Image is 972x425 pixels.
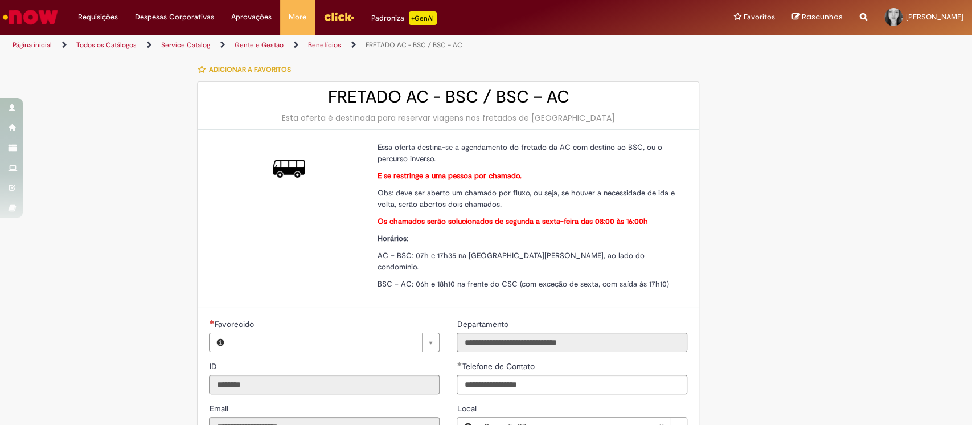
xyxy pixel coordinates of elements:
[13,40,52,50] a: Página inicial
[9,35,639,56] ul: Trilhas de página
[209,361,219,372] label: Somente leitura - ID
[457,319,510,329] span: Somente leitura - Departamento
[802,11,843,22] span: Rascunhos
[457,333,687,352] input: Departamento
[209,88,687,107] h2: FRETADO AC - BSC / BSC – AC
[377,216,647,226] strong: Os chamados serão solucionados de segunda a sexta-feira das 08:00 às 16:00h
[366,40,462,50] a: FRETADO AC - BSC / BSC – AC
[214,319,256,329] span: Necessários - Favorecido
[197,58,297,81] button: Adicionar a Favoritos
[209,112,687,124] div: Esta oferta é destinada para reservar viagens nos fretados de [GEOGRAPHIC_DATA]
[744,11,775,23] span: Favoritos
[409,11,437,25] p: +GenAi
[209,375,440,394] input: ID
[462,361,536,371] span: Telefone de Contato
[273,153,305,185] img: FRETADO AC - BSC / BSC – AC
[76,40,137,50] a: Todos os Catálogos
[209,361,219,371] span: Somente leitura - ID
[371,11,437,25] div: Padroniza
[308,40,341,50] a: Benefícios
[289,11,306,23] span: More
[323,8,354,25] img: click_logo_yellow_360x200.png
[231,11,272,23] span: Aprovações
[377,279,668,289] span: BSC – AC: 06h e 18h10 na frente do CSC (com exceção de sexta, com saída às 17h10)
[457,362,462,366] span: Obrigatório Preenchido
[457,403,478,414] span: Local
[377,171,521,181] strong: E se restringe a uma pessoa por chamado.
[235,40,284,50] a: Gente e Gestão
[209,320,214,324] span: Necessários
[1,6,60,28] img: ServiceNow
[161,40,210,50] a: Service Catalog
[230,333,439,352] a: Limpar campo Favorecido
[377,234,408,243] strong: Horários:
[377,251,644,272] span: AC – BSC: 07h e 17h35 na [GEOGRAPHIC_DATA][PERSON_NAME], ao lado do condomínio.
[209,403,230,414] label: Somente leitura - Email
[210,333,230,352] button: Favorecido, Visualizar este registro
[906,12,963,22] span: [PERSON_NAME]
[457,375,687,394] input: Telefone de Contato
[792,12,843,23] a: Rascunhos
[135,11,214,23] span: Despesas Corporativas
[208,65,290,74] span: Adicionar a Favoritos
[377,188,674,209] span: Obs: deve ser aberto um chamado por fluxo, ou seja, se houver a necessidade de ida e volta, serão...
[377,142,662,164] span: Essa oferta destina-se a agendamento do fretado da AC com destino ao BSC, ou o percurso inverso.
[457,318,510,330] label: Somente leitura - Departamento
[78,11,118,23] span: Requisições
